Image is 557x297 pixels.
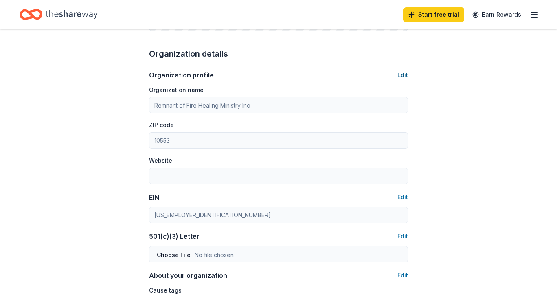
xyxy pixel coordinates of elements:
div: About your organization [149,271,227,280]
button: Edit [397,271,408,280]
label: Organization name [149,86,204,94]
label: Cause tags [149,286,182,295]
input: 12345 (U.S. only) [149,132,408,149]
div: EIN [149,192,159,202]
div: Organization details [149,47,408,60]
a: Start free trial [403,7,464,22]
input: 12-3456789 [149,207,408,223]
div: 501(c)(3) Letter [149,231,200,241]
label: ZIP code [149,121,174,129]
button: Edit [397,192,408,202]
a: Home [20,5,98,24]
a: Earn Rewards [467,7,526,22]
button: Edit [397,70,408,80]
button: Edit [397,231,408,241]
div: Organization profile [149,70,214,80]
label: Website [149,156,172,165]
